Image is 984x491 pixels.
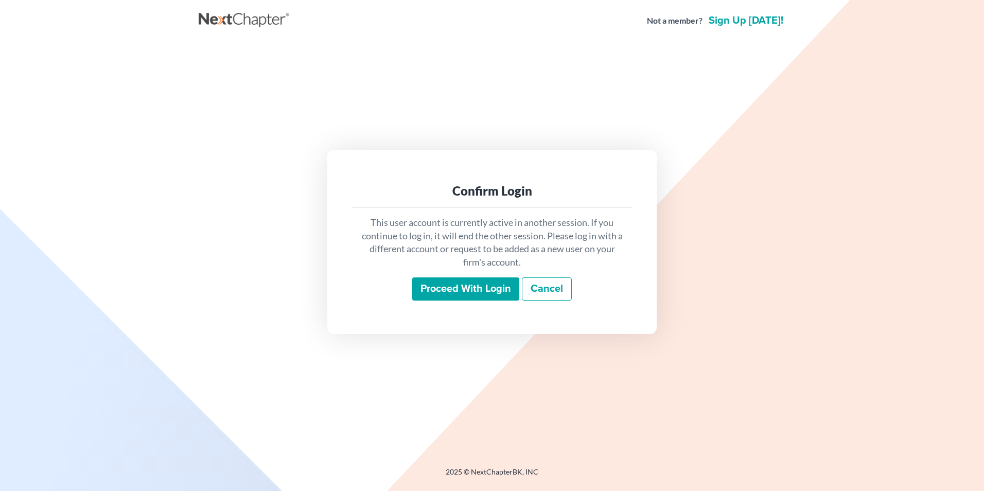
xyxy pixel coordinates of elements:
div: 2025 © NextChapterBK, INC [199,467,785,485]
input: Proceed with login [412,277,519,301]
a: Sign up [DATE]! [707,15,785,26]
a: Cancel [522,277,572,301]
p: This user account is currently active in another session. If you continue to log in, it will end ... [360,216,624,269]
div: Confirm Login [360,183,624,199]
strong: Not a member? [647,15,702,27]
